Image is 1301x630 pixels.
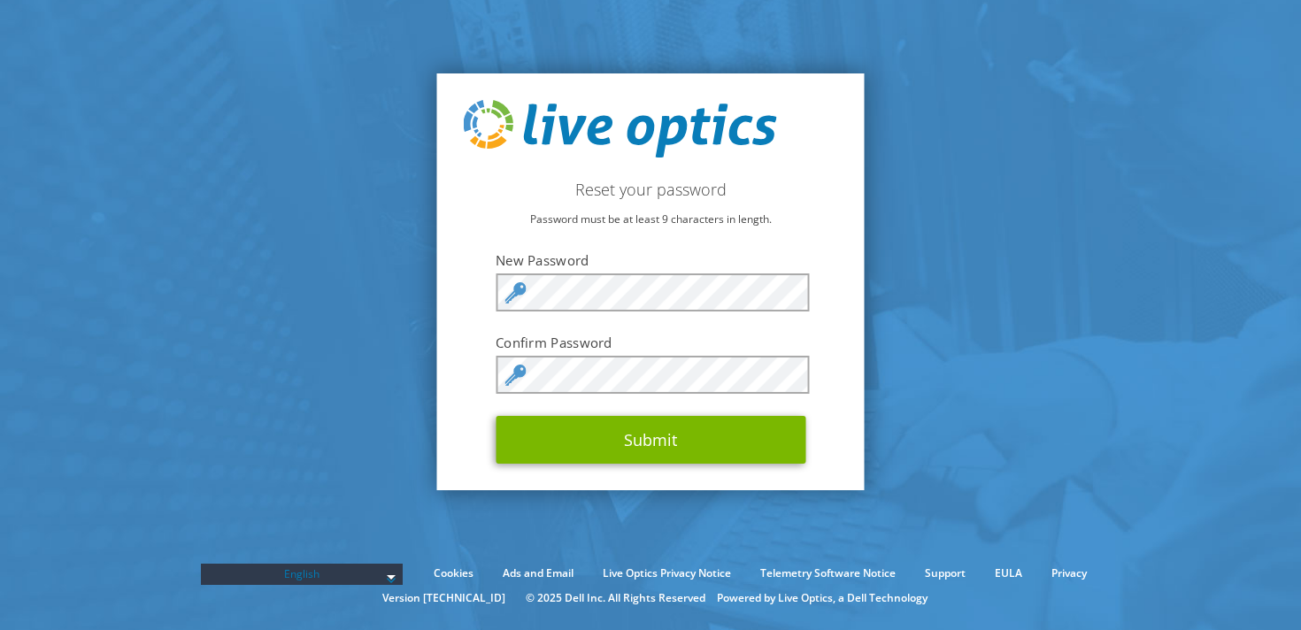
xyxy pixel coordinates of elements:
button: Submit [496,416,805,464]
li: Version [TECHNICAL_ID] [373,588,514,608]
h2: Reset your password [464,180,838,199]
li: Powered by Live Optics, a Dell Technology [717,588,928,608]
a: EULA [982,564,1035,583]
a: Support [912,564,979,583]
label: Confirm Password [496,334,805,351]
a: Cookies [420,564,487,583]
label: New Password [496,251,805,269]
a: Privacy [1038,564,1100,583]
img: live_optics_svg.svg [464,100,777,158]
a: Live Optics Privacy Notice [589,564,744,583]
a: Ads and Email [489,564,587,583]
p: Password must be at least 9 characters in length. [464,210,838,229]
span: English [210,564,394,585]
a: Telemetry Software Notice [747,564,909,583]
li: © 2025 Dell Inc. All Rights Reserved [517,588,714,608]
